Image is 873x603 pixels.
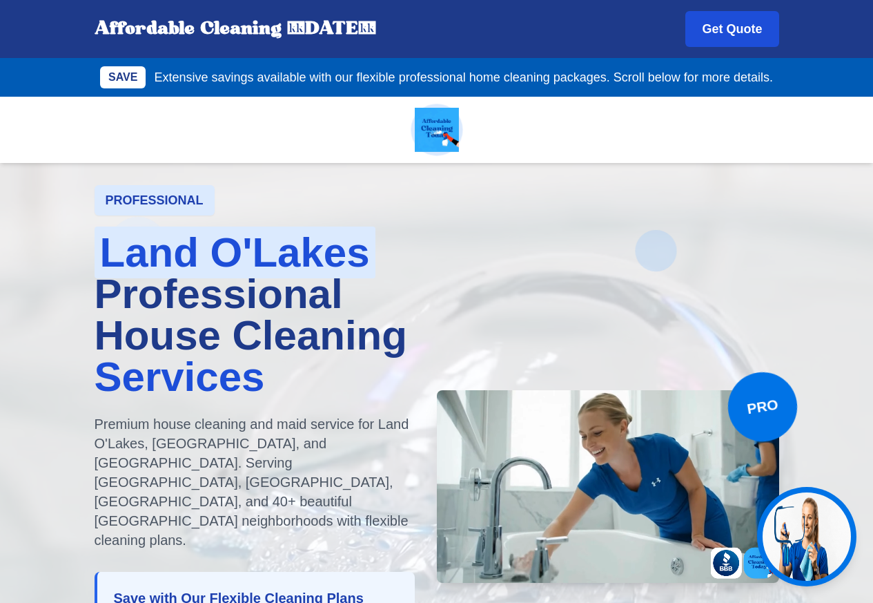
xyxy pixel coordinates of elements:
button: Get help from Jen [757,487,856,586]
a: Get Quote [685,11,778,47]
div: Affordable Cleaning [DATE] [95,18,376,40]
div: PROFESSIONAL [95,185,215,216]
div: PRO [723,367,802,446]
span: Services [95,354,265,400]
video: Professional House Cleaning Services Land O'Lakes Lutz Odessa Florida [437,390,779,583]
img: Jen [763,492,851,581]
p: Premium house cleaning and maid service for Land O'Lakes, [GEOGRAPHIC_DATA], and [GEOGRAPHIC_DATA... [95,414,415,550]
h1: Professional House Cleaning [95,232,415,398]
p: Extensive savings available with our flexible professional home cleaning packages. Scroll below f... [154,68,772,87]
img: Affordable Cleaning Today - Professional House Cleaning Services Land O'Lakes FL [415,108,459,152]
div: SAVE [100,66,146,88]
span: Land O'Lakes [95,227,375,278]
